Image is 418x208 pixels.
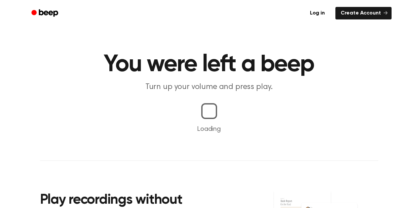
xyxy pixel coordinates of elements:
[335,7,392,19] a: Create Account
[82,82,336,93] p: Turn up your volume and press play.
[40,53,378,76] h1: You were left a beep
[27,7,64,20] a: Beep
[303,6,331,21] a: Log in
[8,124,410,134] p: Loading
